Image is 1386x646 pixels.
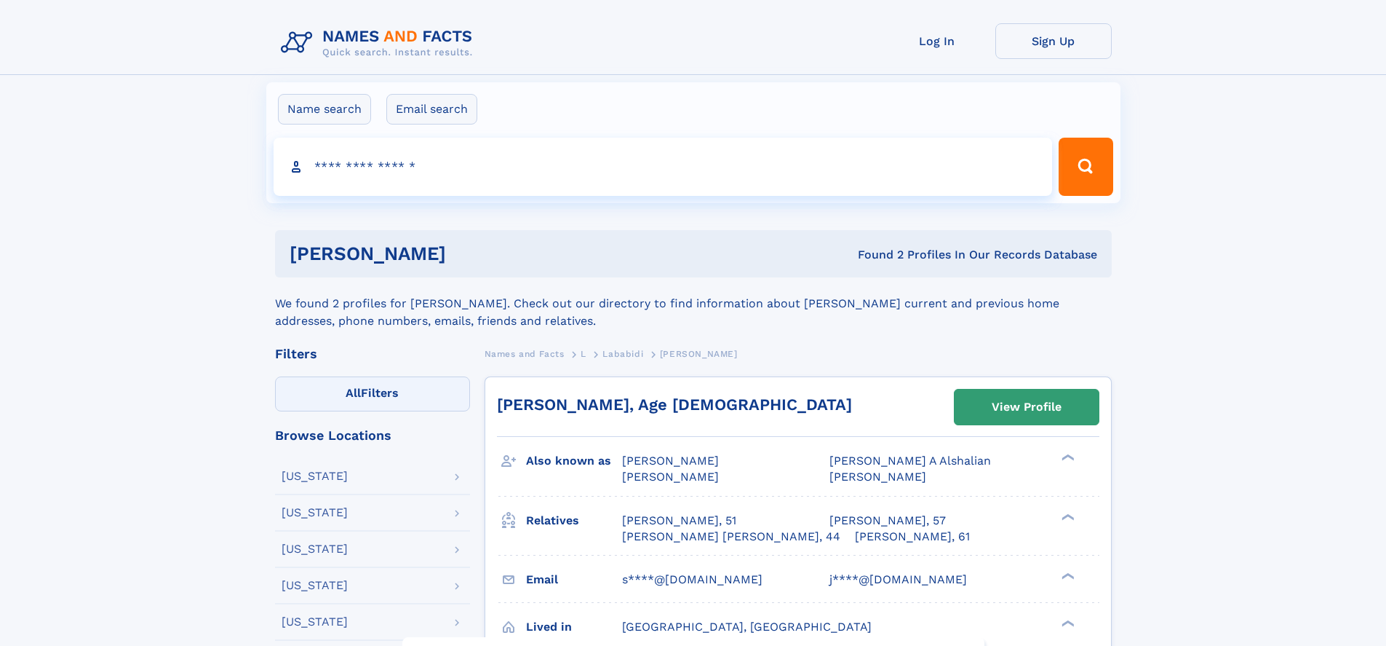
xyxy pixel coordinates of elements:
[282,470,348,482] div: [US_STATE]
[879,23,995,59] a: Log In
[275,429,470,442] div: Browse Locations
[602,349,643,359] span: Lababidi
[992,390,1062,424] div: View Profile
[622,513,736,529] a: [PERSON_NAME], 51
[282,580,348,591] div: [US_STATE]
[622,529,840,545] a: [PERSON_NAME] [PERSON_NAME], 44
[275,23,485,63] img: Logo Names and Facts
[1058,571,1075,580] div: ❯
[526,567,622,592] h3: Email
[275,347,470,361] div: Filters
[1059,138,1112,196] button: Search Button
[526,615,622,639] h3: Lived in
[829,454,991,468] span: [PERSON_NAME] A Alshalian
[275,377,470,411] label: Filters
[346,386,361,400] span: All
[485,344,565,363] a: Names and Facts
[1058,453,1075,462] div: ❯
[274,138,1053,196] input: search input
[602,344,643,363] a: Lababidi
[855,529,970,545] a: [PERSON_NAME], 61
[581,349,586,359] span: L
[526,508,622,533] h3: Relatives
[955,390,1099,425] a: View Profile
[581,344,586,363] a: L
[282,507,348,519] div: [US_STATE]
[995,23,1112,59] a: Sign Up
[282,543,348,555] div: [US_STATE]
[829,470,926,484] span: [PERSON_NAME]
[652,247,1097,263] div: Found 2 Profiles In Our Records Database
[526,449,622,473] h3: Also known as
[622,454,719,468] span: [PERSON_NAME]
[829,513,946,529] a: [PERSON_NAME], 57
[282,616,348,628] div: [US_STATE]
[1058,618,1075,628] div: ❯
[497,395,852,414] a: [PERSON_NAME], Age [DEMOGRAPHIC_DATA]
[660,349,738,359] span: [PERSON_NAME]
[1058,512,1075,521] div: ❯
[290,245,652,263] h1: [PERSON_NAME]
[275,277,1112,330] div: We found 2 profiles for [PERSON_NAME]. Check out our directory to find information about [PERSON_...
[622,470,719,484] span: [PERSON_NAME]
[386,94,477,125] label: Email search
[278,94,371,125] label: Name search
[622,620,872,634] span: [GEOGRAPHIC_DATA], [GEOGRAPHIC_DATA]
